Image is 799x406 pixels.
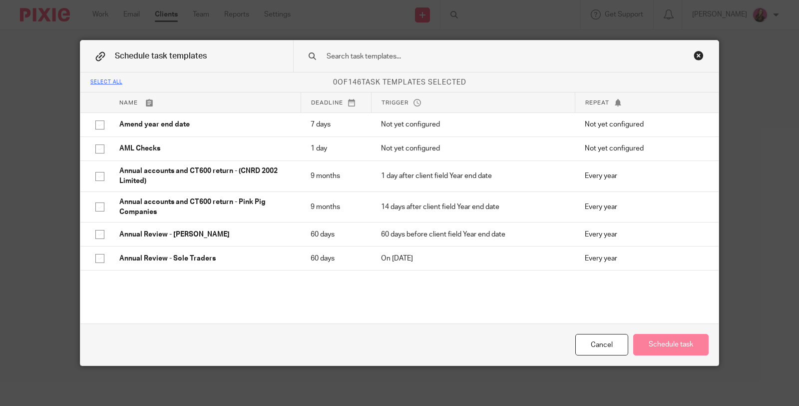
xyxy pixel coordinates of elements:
p: Not yet configured [381,119,565,129]
p: AML Checks [119,143,291,153]
p: 60 days [311,253,361,263]
button: Schedule task [633,334,709,355]
p: Every year [585,171,704,181]
span: 146 [348,79,362,86]
span: Schedule task templates [115,52,207,60]
p: Not yet configured [585,119,704,129]
p: Not yet configured [381,143,565,153]
p: 1 day [311,143,361,153]
p: 14 days after client field Year end date [381,202,565,212]
p: 9 months [311,202,361,212]
p: Repeat [585,98,704,107]
p: of task templates selected [80,77,719,87]
p: On [DATE] [381,253,565,263]
div: Cancel [575,334,628,355]
p: Amend year end date [119,119,291,129]
p: 9 months [311,171,361,181]
p: 7 days [311,119,361,129]
p: 1 day after client field Year end date [381,171,565,181]
p: Every year [585,253,704,263]
div: Close this dialog window [694,50,704,60]
p: Deadline [311,98,361,107]
p: Not yet configured [585,143,704,153]
span: Name [119,100,138,105]
span: 0 [333,79,338,86]
p: 60 days [311,229,361,239]
p: Annual Review - Sole Traders [119,253,291,263]
p: Annual accounts and CT600 return - Pink Pig Companies [119,197,291,217]
div: Select all [90,79,122,85]
p: Trigger [382,98,565,107]
p: Annual Review - [PERSON_NAME] [119,229,291,239]
p: 60 days before client field Year end date [381,229,565,239]
p: Every year [585,229,704,239]
p: Every year [585,202,704,212]
p: Annual accounts and CT600 return - (CNRD 2002 Limited) [119,166,291,186]
input: Search task templates... [326,51,655,62]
